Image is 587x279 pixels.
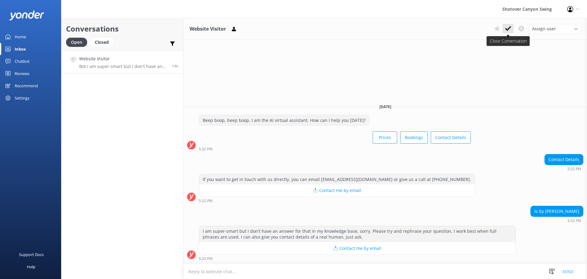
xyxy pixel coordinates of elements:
[199,242,515,254] button: 📩 Contact me by email
[199,184,475,197] button: 📩 Contact me by email
[66,38,87,47] div: Open
[567,167,581,171] strong: 5:32 PM
[172,63,179,69] span: Oct 13 2025 05:33pm (UTC +13:00) Pacific/Auckland
[90,39,116,45] a: Closed
[529,24,581,34] div: Assign User
[66,23,179,35] h2: Conversations
[199,174,475,185] div: If you want to get in touch with us directly, you can email [EMAIL_ADDRESS][DOMAIN_NAME] or give ...
[61,51,183,74] a: Website VisitorBot:I am super-smart but I don't have an answer for that in my knowledge base, sor...
[9,10,44,21] img: yonder-white-logo.png
[199,198,475,203] div: Oct 13 2025 05:32pm (UTC +13:00) Pacific/Auckland
[199,257,212,261] strong: 5:33 PM
[431,131,471,144] button: Contact Details
[531,206,583,217] div: Is by [PERSON_NAME]
[545,167,583,171] div: Oct 13 2025 05:32pm (UTC +13:00) Pacific/Auckland
[199,199,212,203] strong: 5:32 PM
[15,67,29,80] div: Reviews
[90,38,113,47] div: Closed
[190,25,226,33] h3: Website Visitor
[400,131,428,144] button: Bookings
[15,55,30,67] div: Chatbot
[545,154,583,165] div: Contact Details
[199,147,471,151] div: Oct 13 2025 05:32pm (UTC +13:00) Pacific/Auckland
[79,64,167,69] p: Bot: I am super-smart but I don't have an answer for that in my knowledge base, sorry. Please try...
[199,226,515,242] div: I am super-smart but I don't have an answer for that in my knowledge base, sorry. Please try and ...
[199,115,369,126] div: Beep boop, beep boop, I am the AI virtual assistant. How can I help you [DATE]?
[15,43,26,55] div: Inbox
[15,31,26,43] div: Home
[15,80,38,92] div: Recommend
[567,219,581,223] strong: 5:33 PM
[530,218,583,223] div: Oct 13 2025 05:33pm (UTC +13:00) Pacific/Auckland
[27,261,35,273] div: Help
[376,104,395,109] span: [DATE]
[199,256,516,261] div: Oct 13 2025 05:33pm (UTC +13:00) Pacific/Auckland
[373,131,397,144] button: Prices
[15,92,29,104] div: Settings
[532,25,556,32] span: Assign user
[66,39,90,45] a: Open
[19,248,44,261] div: Support Docs
[199,147,212,151] strong: 5:32 PM
[79,55,167,62] h4: Website Visitor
